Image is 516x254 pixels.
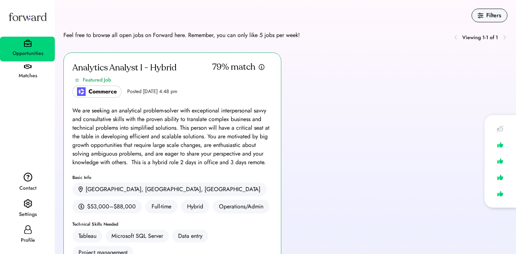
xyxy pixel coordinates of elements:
div: Tableau [78,232,96,240]
img: like-crossed-out.svg [495,124,505,134]
div: Microsoft SQL Server [111,232,163,240]
div: Basic Info [72,175,272,180]
img: like.svg [495,156,505,166]
div: [GEOGRAPHIC_DATA], [GEOGRAPHIC_DATA], [GEOGRAPHIC_DATA] [86,185,261,194]
img: Forward logo [7,6,48,28]
img: filters.svg [478,13,483,18]
div: Data entry [178,232,202,240]
img: like.svg [495,189,505,199]
div: Featured Job [83,76,111,84]
div: Profile [1,236,55,245]
img: info.svg [258,64,265,70]
div: Full-time [145,200,177,213]
div: Viewing 1-1 of 1 [462,34,498,41]
div: Posted [DATE] 4:48 pm [127,88,177,95]
div: Operations/Admin [213,200,269,213]
div: $53,000–$88,000 [87,202,136,211]
img: like.svg [495,172,505,183]
div: Filters [486,11,501,20]
img: contact.svg [24,172,32,182]
div: Commerce [89,87,117,96]
div: Matches [1,71,55,80]
img: location.svg [78,186,83,193]
div: Opportunities [1,49,55,58]
div: Contact [1,184,55,193]
div: We are seeking an analytical problem-solver with exceptional interpersonal savvy and consultative... [72,106,272,167]
div: Technical Skills Needed [72,222,272,226]
div: 79% match [212,61,255,73]
div: Feel free to browse all open jobs on Forward here. Remember, you can only like 5 jobs per week! [63,31,300,40]
div: Analytics Analyst I - Hybrid [72,62,177,74]
img: poweredbycommerce_logo.jpeg [77,87,86,96]
div: Hybrid [181,200,209,213]
img: settings.svg [24,199,32,208]
img: like.svg [495,140,505,150]
img: briefcase.svg [24,40,32,47]
img: money.svg [78,203,84,210]
img: handshake.svg [24,64,32,69]
div: Settings [1,210,55,219]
